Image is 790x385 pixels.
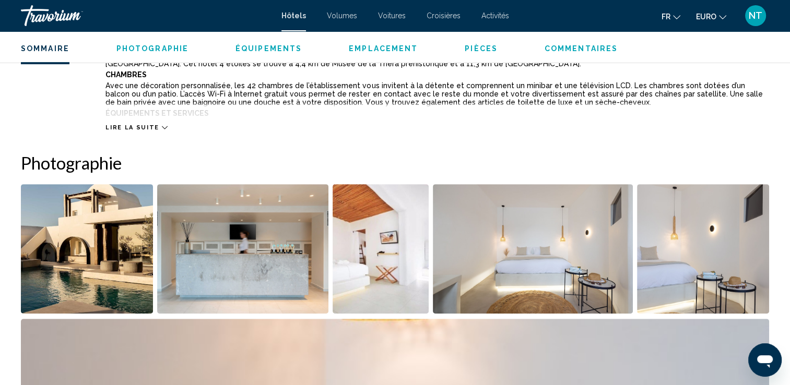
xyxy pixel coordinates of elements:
[21,152,769,173] h2: Photographie
[545,44,618,53] button: Commentaires
[21,5,271,26] a: Travorium
[662,9,680,24] button: Changer la langue
[116,44,188,53] button: Photographie
[157,184,328,314] button: Ouvrir le curseur d’image en plein écran
[105,81,769,106] p: Avec une décoration personnalisée, les 42 chambres de l’établissement vous invitent à la détente ...
[105,70,147,79] b: Chambres
[281,11,306,20] a: Hôtels
[465,44,498,53] button: Pièces
[696,13,716,21] span: EURO
[427,11,461,20] a: Croisières
[696,9,726,24] button: Changer de devise
[333,184,428,314] button: Ouvrir le curseur d’image en plein écran
[742,5,769,27] button: Menu utilisateur
[637,184,769,314] button: Ouvrir le curseur d’image en plein écran
[105,124,159,131] span: Lire la suite
[21,184,153,314] button: Ouvrir le curseur d’image en plein écran
[21,40,79,118] div: La description
[21,44,69,53] button: Sommaire
[481,11,509,20] a: Activités
[105,124,167,131] button: Lire la suite
[662,13,670,21] span: Fr
[433,184,633,314] button: Ouvrir le curseur d’image en plein écran
[378,11,406,20] a: Voitures
[748,343,782,377] iframe: Bouton de lancement de la fenêtre de messagerie
[327,11,357,20] a: Volumes
[349,44,418,53] button: Emplacement
[235,44,302,53] button: Équipements
[749,10,762,21] span: NT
